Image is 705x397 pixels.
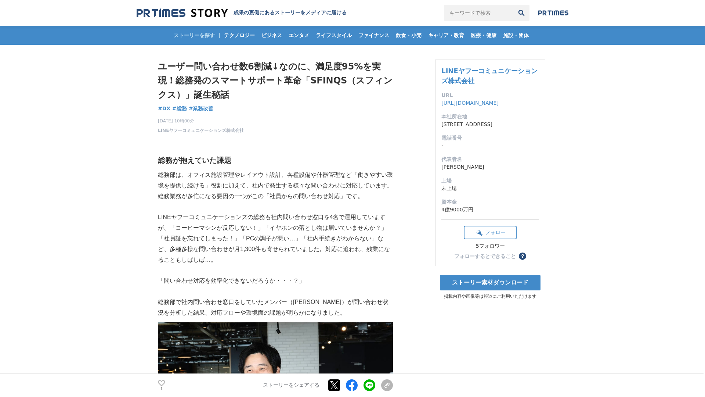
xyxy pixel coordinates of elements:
h2: 成果の裏側にあるストーリーをメディアに届ける [234,10,347,16]
img: 成果の裏側にあるストーリーをメディアに届ける [137,8,228,18]
a: 飲食・小売 [393,26,424,45]
p: ストーリーをシェアする [263,382,319,389]
dt: 電話番号 [441,134,539,142]
a: #DX [158,105,170,112]
dd: - [441,142,539,150]
dt: 資本金 [441,198,539,206]
div: 5フォロワー [464,243,517,250]
p: 総務部は、オフィス施設管理やレイアウト設計、各種設備や什器管理など「働きやすい環境を提供し続ける」役割に加えて、社内で発生する様々な問い合わせに対応しています。 [158,170,393,191]
p: 総務業務が多忙になる要因の一つがこの「社員からの問い合わせ対応」です。 [158,191,393,202]
span: 飲食・小売 [393,32,424,39]
span: ？ [520,254,525,259]
button: フォロー [464,226,517,239]
img: prtimes [538,10,568,16]
dt: URL [441,92,539,99]
dt: 上場 [441,177,539,185]
a: #総務 [172,105,187,112]
a: 成果の裏側にあるストーリーをメディアに届ける 成果の裏側にあるストーリーをメディアに届ける [137,8,347,18]
p: 掲載内容や画像等は報道にご利用いただけます [435,293,545,300]
span: エンタメ [286,32,312,39]
span: キャリア・教育 [425,32,467,39]
dd: 未上場 [441,185,539,192]
dd: [STREET_ADDRESS] [441,121,539,128]
dt: 本社所在地 [441,113,539,121]
span: ビジネス [258,32,285,39]
button: 検索 [513,5,529,21]
span: ライフスタイル [313,32,355,39]
strong: 総務が抱えていた課題 [158,156,231,164]
span: テクノロジー [221,32,258,39]
p: 総務部で社内問い合わせ窓口をしていたメンバー（[PERSON_NAME]）が問い合わせ状況を分析した結果、対応フローや環境面の課題が明らかになりました。 [158,297,393,318]
a: [URL][DOMAIN_NAME] [441,100,499,106]
div: フォローするとできること [454,254,516,259]
a: テクノロジー [221,26,258,45]
h1: ユーザー問い合わせ数6割減↓なのに、満足度95%を実現！総務発のスマートサポート革命「SFINQS（スフィンクス）」誕生秘話 [158,60,393,102]
a: ストーリー素材ダウンロード [440,275,540,290]
dd: 4億9000万円 [441,206,539,214]
a: 施設・団体 [500,26,532,45]
span: 医療・健康 [468,32,499,39]
a: キャリア・教育 [425,26,467,45]
dd: [PERSON_NAME] [441,163,539,171]
button: ？ [519,253,526,260]
a: LINEヤフーコミュニケーションズ株式会社 [158,127,244,134]
a: ライフスタイル [313,26,355,45]
a: #業務改善 [189,105,214,112]
a: エンタメ [286,26,312,45]
span: 施設・団体 [500,32,532,39]
a: ファイナンス [355,26,392,45]
p: 「問い合わせ対応を効率化できないだろうか・・・？」 [158,276,393,286]
input: キーワードで検索 [444,5,513,21]
p: LINEヤフーコミュニケーションズの総務も社内問い合わせ窓口を4名で運用していますが、「コーヒーマシンが反応しない！」「イヤホンの落とし物は届いていませんか？」「社員証を忘れてしまった！」「PC... [158,212,393,265]
a: LINEヤフーコミュニケーションズ株式会社 [441,67,538,85]
span: ファイナンス [355,32,392,39]
a: 医療・健康 [468,26,499,45]
span: [DATE] 10時00分 [158,118,244,124]
a: ビジネス [258,26,285,45]
dt: 代表者名 [441,155,539,163]
p: 1 [158,387,165,391]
